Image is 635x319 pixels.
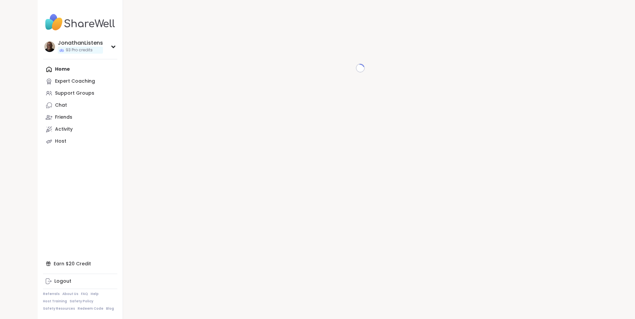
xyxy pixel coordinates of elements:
div: JonathanListens [58,39,103,47]
a: Help [91,292,99,296]
img: ShareWell Nav Logo [43,11,117,34]
div: Logout [54,278,71,285]
div: Chat [55,102,67,109]
a: Safety Resources [43,306,75,311]
a: Referrals [43,292,60,296]
a: Host [43,135,117,147]
div: Expert Coaching [55,78,95,85]
a: Safety Policy [70,299,93,304]
a: FAQ [81,292,88,296]
a: Activity [43,123,117,135]
div: Friends [55,114,72,121]
a: Expert Coaching [43,75,117,87]
a: About Us [62,292,78,296]
a: Chat [43,99,117,111]
span: 93 Pro credits [66,47,93,53]
a: Host Training [43,299,67,304]
a: Support Groups [43,87,117,99]
div: Activity [55,126,73,133]
img: JonathanListens [44,41,55,52]
div: Support Groups [55,90,94,97]
div: Earn $20 Credit [43,258,117,270]
div: Host [55,138,66,145]
a: Redeem Code [78,306,103,311]
a: Friends [43,111,117,123]
a: Blog [106,306,114,311]
a: Logout [43,275,117,287]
